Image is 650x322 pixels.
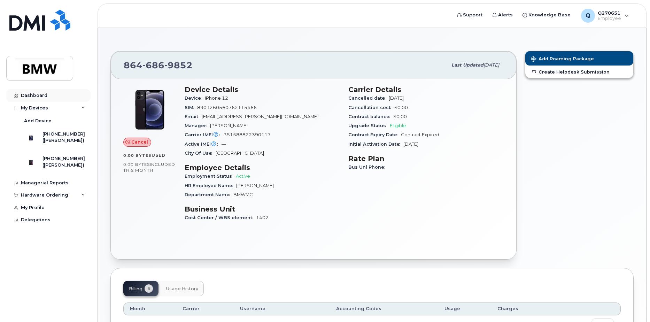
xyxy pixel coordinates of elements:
[185,174,236,179] span: Employment Status
[236,174,250,179] span: Active
[483,62,499,68] span: [DATE]
[233,192,253,197] span: BMWMC
[330,302,438,315] th: Accounting Codes
[185,215,256,220] span: Cost Center / WBS element
[389,95,404,101] span: [DATE]
[348,164,388,170] span: Bus Unl Phone
[525,66,633,78] a: Create Helpdesk Submission
[256,215,269,220] span: 1402
[185,132,224,137] span: Carrier IMEI
[210,123,248,128] span: [PERSON_NAME]
[348,154,504,163] h3: Rate Plan
[129,89,171,131] img: iPhone_12.jpg
[403,141,418,147] span: [DATE]
[164,60,193,70] span: 9852
[525,51,633,66] button: Add Roaming Package
[185,192,233,197] span: Department Name
[166,286,198,292] span: Usage History
[176,302,234,315] th: Carrier
[451,62,483,68] span: Last updated
[222,141,226,147] span: —
[348,123,390,128] span: Upgrade Status
[236,183,274,188] span: [PERSON_NAME]
[202,114,318,119] span: [EMAIL_ADDRESS][PERSON_NAME][DOMAIN_NAME]
[185,95,205,101] span: Device
[438,302,491,315] th: Usage
[123,162,150,167] span: 0.00 Bytes
[123,153,152,158] span: 0.00 Bytes
[197,105,257,110] span: 8901260560762115466
[348,114,393,119] span: Contract balance
[348,132,401,137] span: Contract Expiry Date
[123,302,176,315] th: Month
[142,60,164,70] span: 686
[401,132,439,137] span: Contract Expired
[348,105,394,110] span: Cancellation cost
[205,95,228,101] span: iPhone 12
[185,205,340,213] h3: Business Unit
[394,105,408,110] span: $0.00
[348,141,403,147] span: Initial Activation Date
[152,153,165,158] span: used
[131,139,148,145] span: Cancel
[185,105,197,110] span: SIM
[491,302,554,315] th: Charges
[185,114,202,119] span: Email
[348,95,389,101] span: Cancelled date
[234,302,330,315] th: Username
[216,151,264,156] span: [GEOGRAPHIC_DATA]
[390,123,406,128] span: Eligible
[124,60,193,70] span: 864
[185,123,210,128] span: Manager
[185,163,340,172] h3: Employee Details
[185,183,236,188] span: HR Employee Name
[185,141,222,147] span: Active IMEI
[348,85,504,94] h3: Carrier Details
[531,56,594,63] span: Add Roaming Package
[185,151,216,156] span: City Of Use
[393,114,407,119] span: $0.00
[224,132,271,137] span: 351588822390117
[620,292,645,317] iframe: Messenger Launcher
[185,85,340,94] h3: Device Details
